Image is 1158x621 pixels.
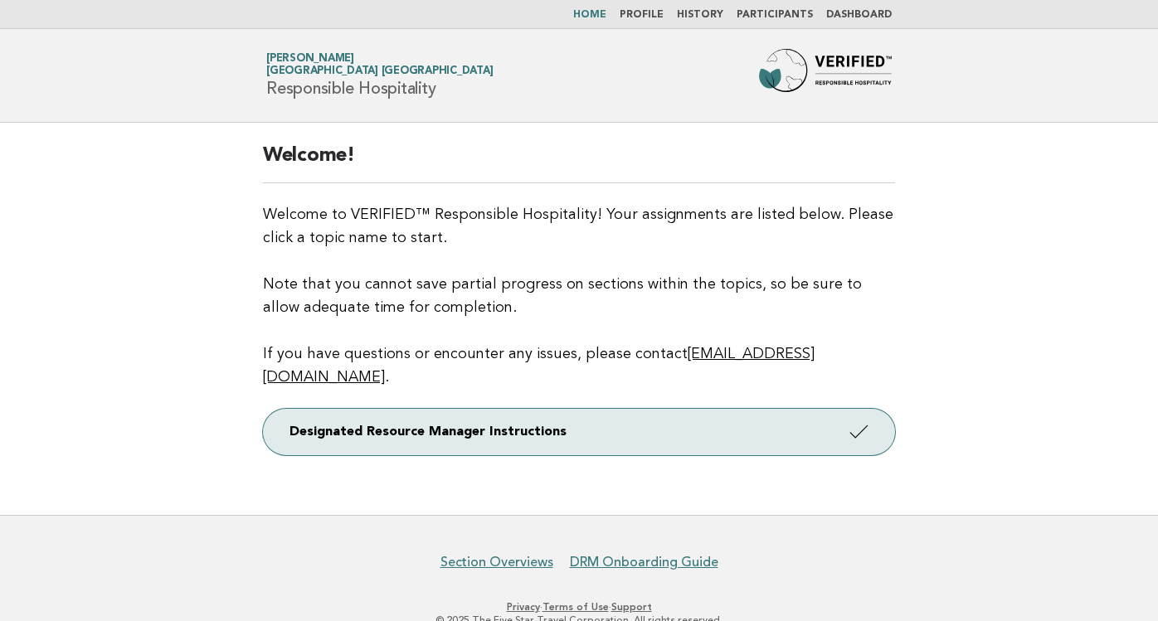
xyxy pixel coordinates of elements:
a: [PERSON_NAME][GEOGRAPHIC_DATA] [GEOGRAPHIC_DATA] [266,53,493,76]
a: Home [573,10,606,20]
a: Privacy [507,601,540,613]
a: Designated Resource Manager Instructions [263,409,895,455]
h1: Responsible Hospitality [266,54,493,97]
p: Welcome to VERIFIED™ Responsible Hospitality! Your assignments are listed below. Please click a t... [263,203,895,389]
a: Section Overviews [440,554,553,570]
span: [GEOGRAPHIC_DATA] [GEOGRAPHIC_DATA] [266,66,493,77]
h2: Welcome! [263,143,895,183]
img: Forbes Travel Guide [759,49,892,102]
a: Support [611,601,652,613]
a: Dashboard [826,10,892,20]
a: Terms of Use [543,601,609,613]
p: · · [71,600,1087,614]
a: DRM Onboarding Guide [570,554,718,570]
a: Participants [737,10,813,20]
a: History [677,10,723,20]
a: Profile [620,10,664,20]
